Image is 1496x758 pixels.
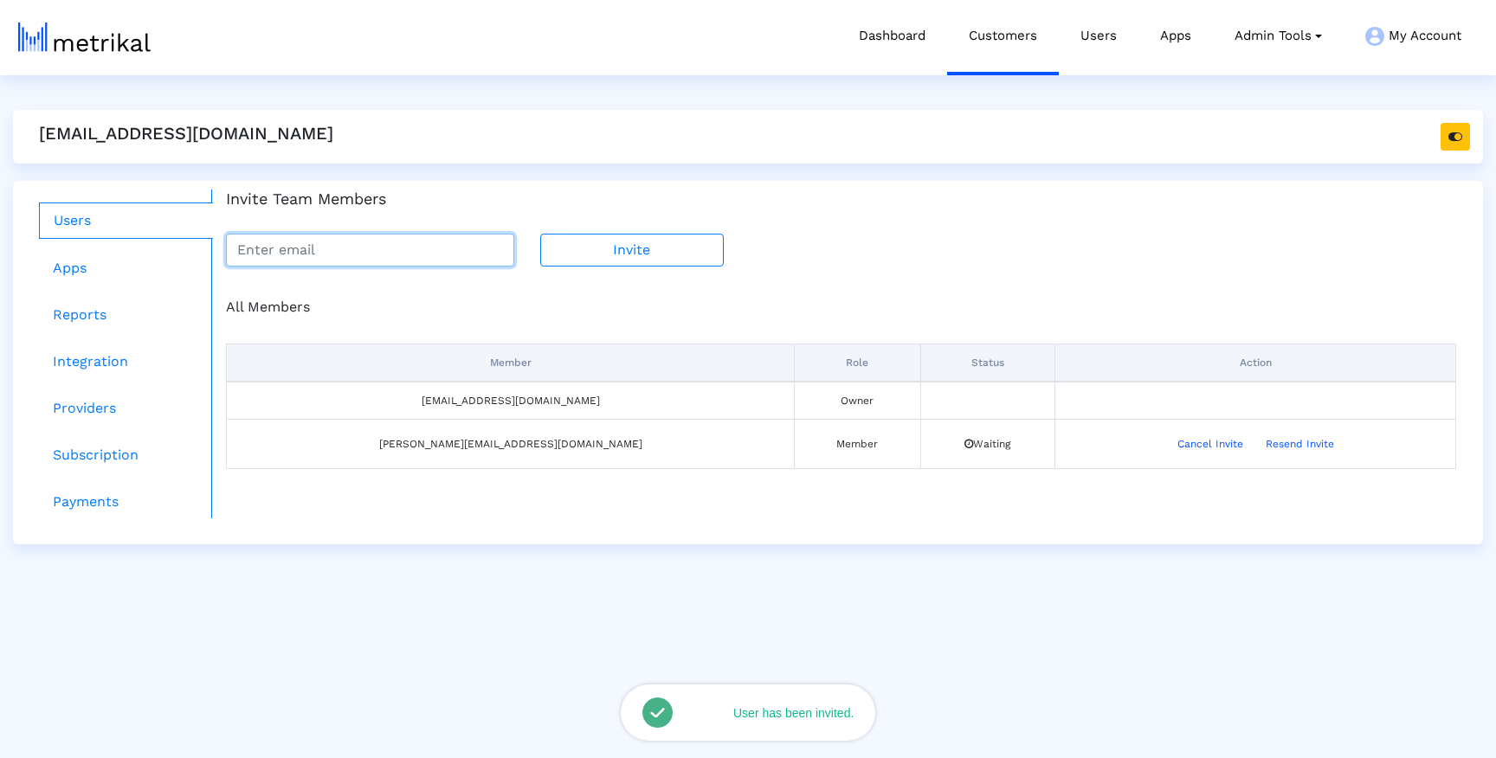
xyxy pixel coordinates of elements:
th: Member [227,344,795,382]
td: Waiting [920,419,1055,468]
img: metrical-logo-light.png [18,22,151,52]
img: my-account-menu-icon.png [1365,27,1384,46]
a: Payments [39,485,213,519]
a: Subscription [39,438,213,472]
th: Role [795,344,921,382]
button: Cancel Invite [1166,430,1254,458]
td: [PERSON_NAME][EMAIL_ADDRESS][DOMAIN_NAME] [227,419,795,468]
button: Resend Invite [1254,430,1345,458]
h4: Invite Team Members [226,189,1456,209]
a: Apps [39,251,213,286]
a: Providers [39,391,213,426]
a: Reports [39,298,213,332]
td: Owner [795,382,921,420]
td: Member [795,419,921,468]
button: Invite [540,234,724,267]
a: Users [39,202,213,239]
h5: [EMAIL_ADDRESS][DOMAIN_NAME] [39,123,333,144]
div: User has been invited. [716,706,854,720]
a: Integration [39,344,213,379]
span: All Members [226,299,310,315]
input: Enter email [226,234,514,267]
td: [EMAIL_ADDRESS][DOMAIN_NAME] [227,382,795,420]
th: Status [920,344,1055,382]
th: Action [1055,344,1456,382]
